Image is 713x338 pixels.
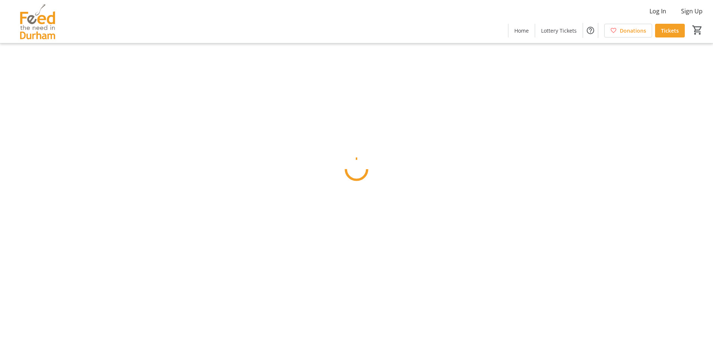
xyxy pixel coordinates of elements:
span: Tickets [661,27,679,35]
button: Help [583,23,598,38]
span: Log In [649,7,666,16]
button: Log In [644,5,672,17]
a: Home [508,24,535,37]
button: Cart [691,23,704,37]
span: Sign Up [681,7,703,16]
a: Lottery Tickets [535,24,583,37]
a: Donations [604,24,652,37]
button: Sign Up [675,5,709,17]
span: Donations [620,27,646,35]
a: Tickets [655,24,685,37]
span: Lottery Tickets [541,27,577,35]
span: Home [514,27,529,35]
img: Feed the Need in Durham's Logo [4,3,71,40]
